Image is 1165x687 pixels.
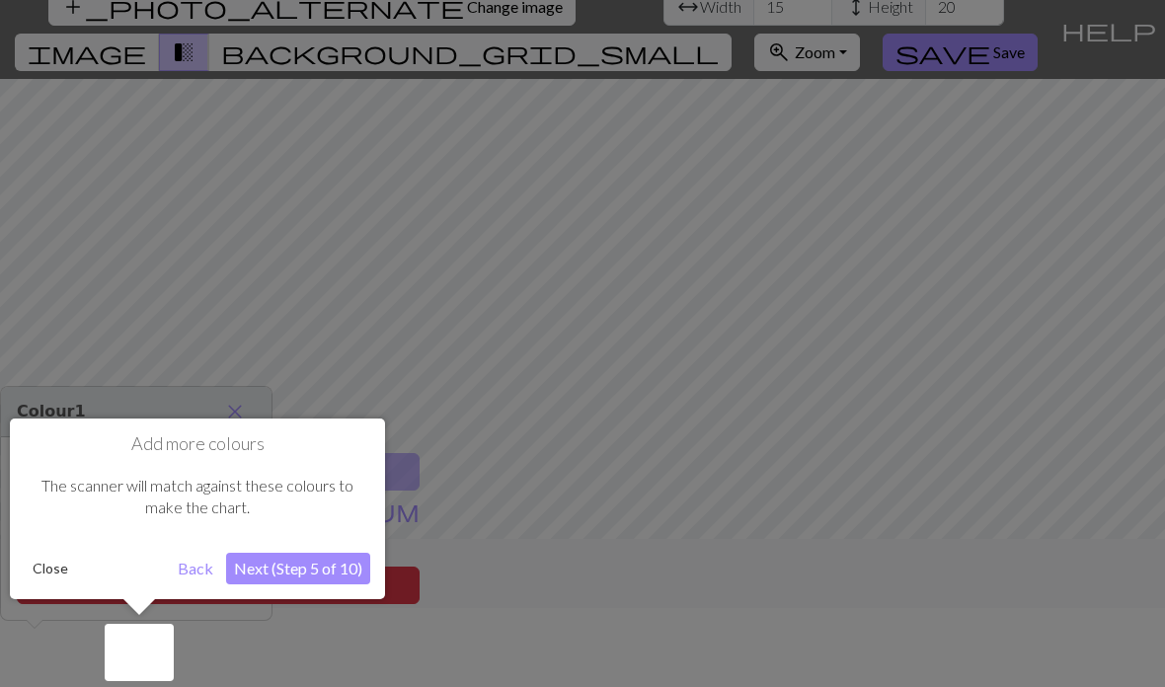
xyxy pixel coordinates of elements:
[10,419,385,599] div: Add more colours
[25,455,370,539] div: The scanner will match against these colours to make the chart.
[226,553,370,584] button: Next (Step 5 of 10)
[25,554,76,583] button: Close
[25,433,370,455] h1: Add more colours
[170,553,221,584] button: Back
